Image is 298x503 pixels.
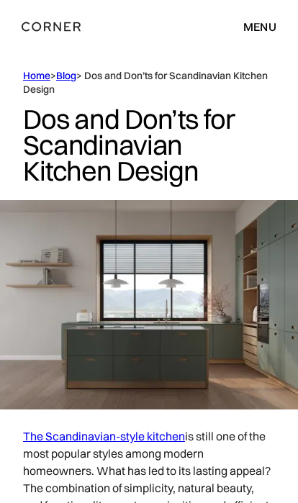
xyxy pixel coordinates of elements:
[23,69,275,96] div: > > Dos and Don’ts for Scandinavian Kitchen Design
[243,21,276,32] div: menu
[23,96,275,194] h1: Dos and Don’ts for Scandinavian Kitchen Design
[23,429,185,443] a: The Scandinavian-style kitchen
[236,14,276,39] div: menu
[56,69,76,82] a: Blog
[22,17,97,36] a: home
[23,69,50,82] a: Home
